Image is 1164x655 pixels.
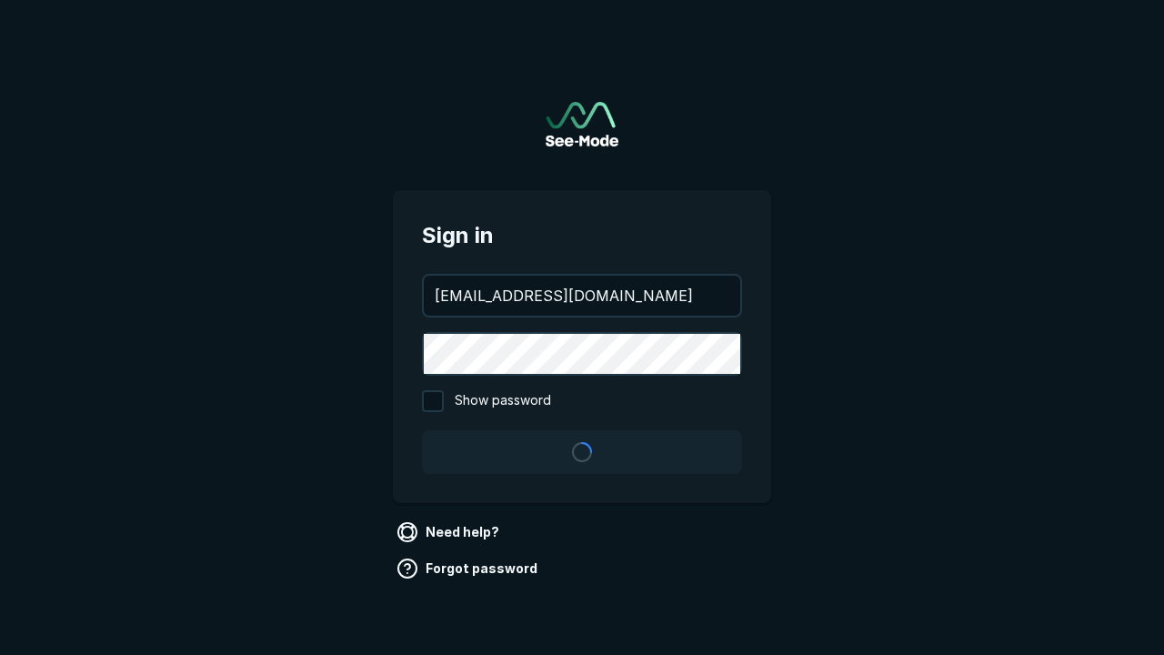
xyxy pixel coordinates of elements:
a: Need help? [393,518,507,547]
a: Forgot password [393,554,545,583]
input: your@email.com [424,276,740,316]
img: See-Mode Logo [546,102,618,146]
span: Show password [455,390,551,412]
span: Sign in [422,219,742,252]
a: Go to sign in [546,102,618,146]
